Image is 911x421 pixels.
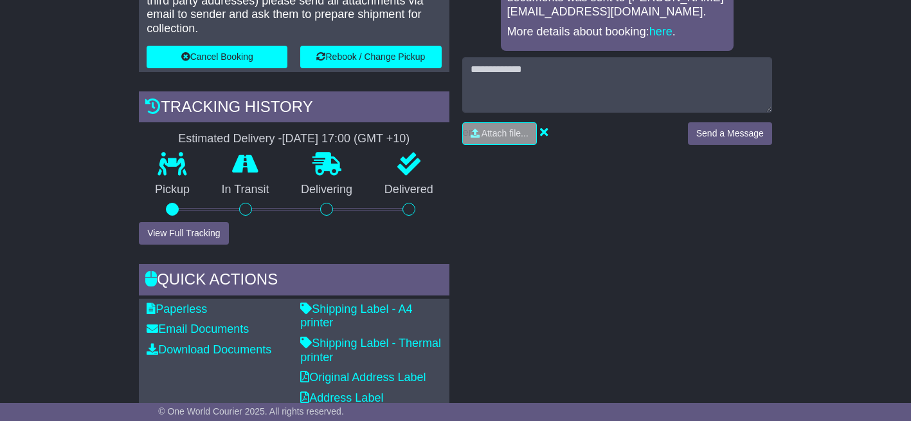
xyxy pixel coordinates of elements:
[649,25,672,38] a: here
[147,46,287,68] button: Cancel Booking
[139,132,449,146] div: Estimated Delivery -
[206,183,285,197] p: In Transit
[147,323,249,335] a: Email Documents
[139,222,228,245] button: View Full Tracking
[688,122,772,145] button: Send a Message
[300,391,383,404] a: Address Label
[507,25,727,39] p: More details about booking: .
[139,91,449,126] div: Tracking history
[285,183,368,197] p: Delivering
[300,303,412,330] a: Shipping Label - A4 printer
[147,303,207,315] a: Paperless
[147,343,271,356] a: Download Documents
[300,46,441,68] button: Rebook / Change Pickup
[300,337,441,364] a: Shipping Label - Thermal printer
[300,371,426,384] a: Original Address Label
[139,183,206,197] p: Pickup
[368,183,449,197] p: Delivered
[282,132,410,146] div: [DATE] 17:00 (GMT +10)
[139,264,449,299] div: Quick Actions
[158,406,344,416] span: © One World Courier 2025. All rights reserved.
